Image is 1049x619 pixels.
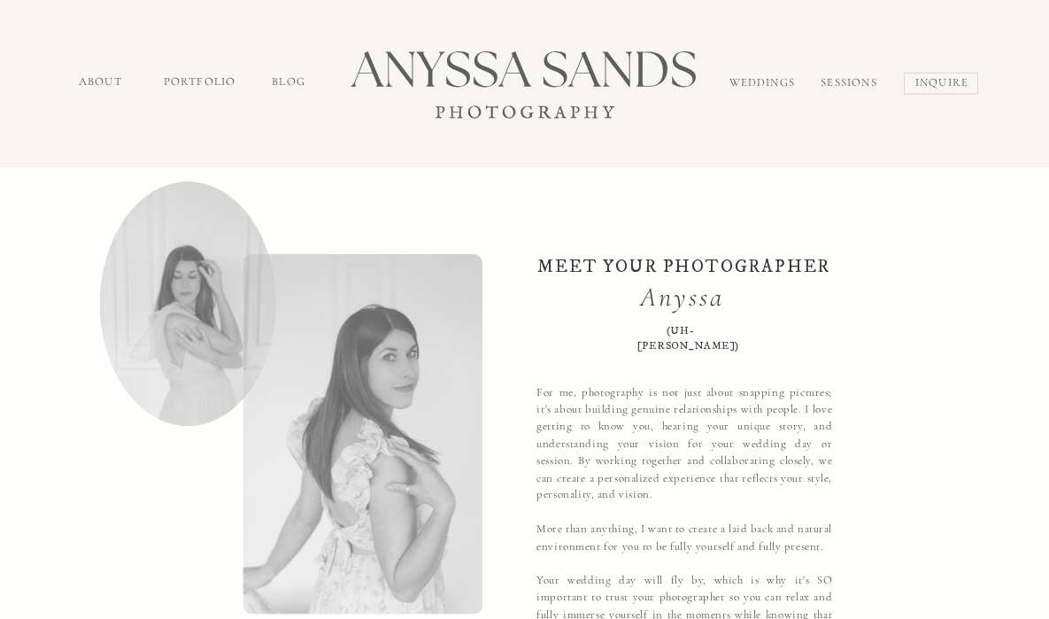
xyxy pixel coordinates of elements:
[637,322,724,343] p: (uh-[PERSON_NAME])
[637,276,727,312] p: Anyssa
[821,74,884,96] a: sessions
[915,74,972,95] a: inquire
[272,74,312,94] a: Blog
[528,253,840,284] p: meet your photographer
[729,74,803,95] a: Weddings
[79,74,127,94] a: about
[164,74,239,94] a: portfolio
